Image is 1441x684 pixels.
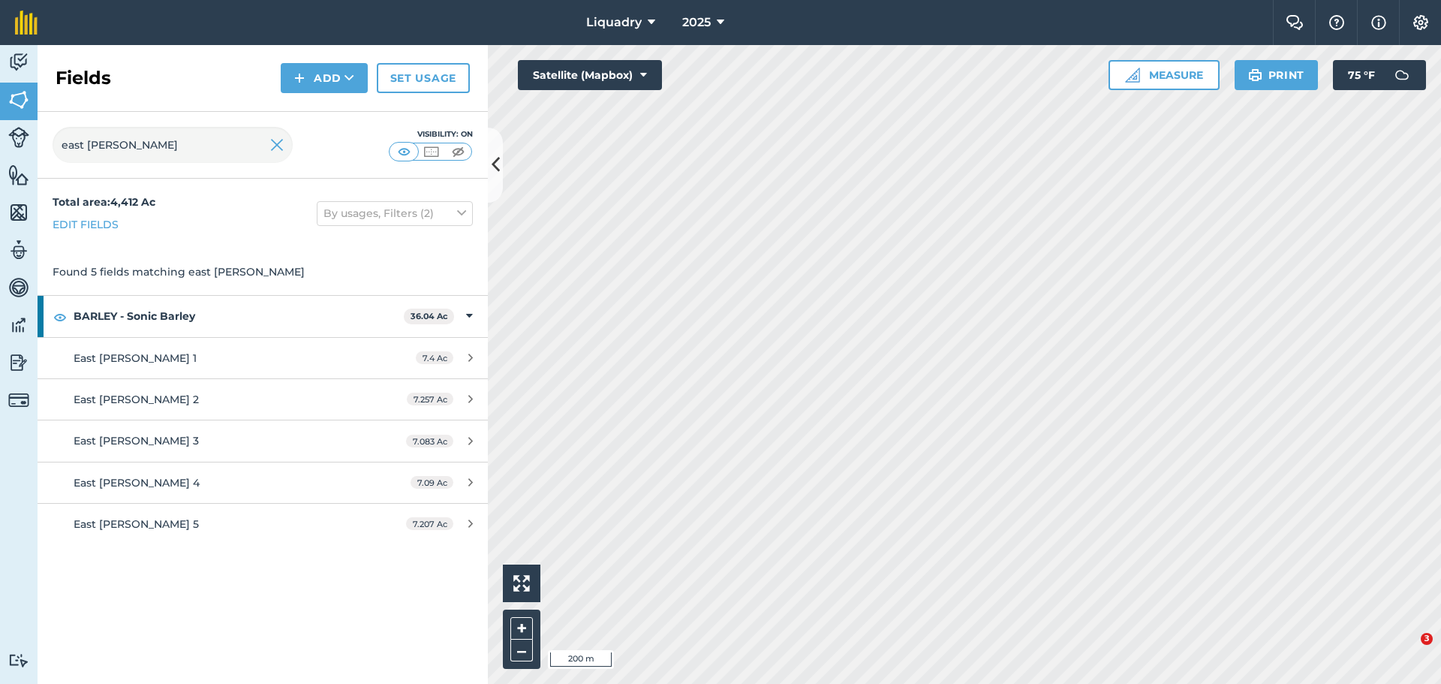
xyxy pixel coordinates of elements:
[74,517,199,531] span: East [PERSON_NAME] 5
[8,276,29,299] img: svg+xml;base64,PD94bWwgdmVyc2lvbj0iMS4wIiBlbmNvZGluZz0idXRmLTgiPz4KPCEtLSBHZW5lcmF0b3I6IEFkb2JlIE...
[8,390,29,411] img: svg+xml;base64,PD94bWwgdmVyc2lvbj0iMS4wIiBlbmNvZGluZz0idXRmLTgiPz4KPCEtLSBHZW5lcmF0b3I6IEFkb2JlIE...
[8,239,29,261] img: svg+xml;base64,PD94bWwgdmVyc2lvbj0iMS4wIiBlbmNvZGluZz0idXRmLTgiPz4KPCEtLSBHZW5lcmF0b3I6IEFkb2JlIE...
[1348,60,1375,90] span: 75 ° F
[8,314,29,336] img: svg+xml;base64,PD94bWwgdmVyc2lvbj0iMS4wIiBlbmNvZGluZz0idXRmLTgiPz4KPCEtLSBHZW5lcmF0b3I6IEFkb2JlIE...
[8,201,29,224] img: svg+xml;base64,PHN2ZyB4bWxucz0iaHR0cDovL3d3dy53My5vcmcvMjAwMC9zdmciIHdpZHRoPSI1NiIgaGVpZ2h0PSI2MC...
[395,144,414,159] img: svg+xml;base64,PHN2ZyB4bWxucz0iaHR0cDovL3d3dy53My5vcmcvMjAwMC9zdmciIHdpZHRoPSI1MCIgaGVpZ2h0PSI0MC...
[38,504,488,544] a: East [PERSON_NAME] 57.207 Ac
[53,308,67,326] img: svg+xml;base64,PHN2ZyB4bWxucz0iaHR0cDovL3d3dy53My5vcmcvMjAwMC9zdmciIHdpZHRoPSIxOCIgaGVpZ2h0PSIyNC...
[281,63,368,93] button: Add
[389,128,473,140] div: Visibility: On
[53,195,155,209] strong: Total area : 4,412 Ac
[8,127,29,148] img: svg+xml;base64,PD94bWwgdmVyc2lvbj0iMS4wIiBlbmNvZGluZz0idXRmLTgiPz4KPCEtLSBHZW5lcmF0b3I6IEFkb2JlIE...
[1125,68,1140,83] img: Ruler icon
[15,11,38,35] img: fieldmargin Logo
[377,63,470,93] a: Set usage
[422,144,441,159] img: svg+xml;base64,PHN2ZyB4bWxucz0iaHR0cDovL3d3dy53My5vcmcvMjAwMC9zdmciIHdpZHRoPSI1MCIgaGVpZ2h0PSI0MC...
[74,476,200,490] span: East [PERSON_NAME] 4
[53,216,119,233] a: Edit fields
[411,476,453,489] span: 7.09 Ac
[510,617,533,640] button: +
[1286,15,1304,30] img: Two speech bubbles overlapping with the left bubble in the forefront
[1371,14,1386,32] img: svg+xml;base64,PHN2ZyB4bWxucz0iaHR0cDovL3d3dy53My5vcmcvMjAwMC9zdmciIHdpZHRoPSIxNyIgaGVpZ2h0PSIxNy...
[1333,60,1426,90] button: 75 °F
[74,393,199,406] span: East [PERSON_NAME] 2
[449,144,468,159] img: svg+xml;base64,PHN2ZyB4bWxucz0iaHR0cDovL3d3dy53My5vcmcvMjAwMC9zdmciIHdpZHRoPSI1MCIgaGVpZ2h0PSI0MC...
[8,351,29,374] img: svg+xml;base64,PD94bWwgdmVyc2lvbj0iMS4wIiBlbmNvZGluZz0idXRmLTgiPz4KPCEtLSBHZW5lcmF0b3I6IEFkb2JlIE...
[56,66,111,90] h2: Fields
[1387,60,1417,90] img: svg+xml;base64,PD94bWwgdmVyc2lvbj0iMS4wIiBlbmNvZGluZz0idXRmLTgiPz4KPCEtLSBHZW5lcmF0b3I6IEFkb2JlIE...
[53,127,293,163] input: Search
[406,517,453,530] span: 7.207 Ac
[38,379,488,420] a: East [PERSON_NAME] 27.257 Ac
[518,60,662,90] button: Satellite (Mapbox)
[270,136,284,154] img: svg+xml;base64,PHN2ZyB4bWxucz0iaHR0cDovL3d3dy53My5vcmcvMjAwMC9zdmciIHdpZHRoPSIyMiIgaGVpZ2h0PSIzMC...
[1412,15,1430,30] img: A cog icon
[74,351,197,365] span: East [PERSON_NAME] 1
[38,249,488,295] div: Found 5 fields matching east [PERSON_NAME]
[1421,633,1433,645] span: 3
[411,311,448,321] strong: 36.04 Ac
[416,351,453,364] span: 7.4 Ac
[1248,66,1262,84] img: svg+xml;base64,PHN2ZyB4bWxucz0iaHR0cDovL3d3dy53My5vcmcvMjAwMC9zdmciIHdpZHRoPSIxOSIgaGVpZ2h0PSIyNC...
[407,393,453,405] span: 7.257 Ac
[586,14,642,32] span: Liquadry
[8,89,29,111] img: svg+xml;base64,PHN2ZyB4bWxucz0iaHR0cDovL3d3dy53My5vcmcvMjAwMC9zdmciIHdpZHRoPSI1NiIgaGVpZ2h0PSI2MC...
[1328,15,1346,30] img: A question mark icon
[1390,633,1426,669] iframe: Intercom live chat
[1109,60,1220,90] button: Measure
[8,51,29,74] img: svg+xml;base64,PD94bWwgdmVyc2lvbj0iMS4wIiBlbmNvZGluZz0idXRmLTgiPz4KPCEtLSBHZW5lcmF0b3I6IEFkb2JlIE...
[682,14,711,32] span: 2025
[8,653,29,667] img: svg+xml;base64,PD94bWwgdmVyc2lvbj0iMS4wIiBlbmNvZGluZz0idXRmLTgiPz4KPCEtLSBHZW5lcmF0b3I6IEFkb2JlIE...
[38,420,488,461] a: East [PERSON_NAME] 37.083 Ac
[38,338,488,378] a: East [PERSON_NAME] 17.4 Ac
[317,201,473,225] button: By usages, Filters (2)
[74,434,199,447] span: East [PERSON_NAME] 3
[74,296,404,336] strong: BARLEY - Sonic Barley
[510,640,533,661] button: –
[8,164,29,186] img: svg+xml;base64,PHN2ZyB4bWxucz0iaHR0cDovL3d3dy53My5vcmcvMjAwMC9zdmciIHdpZHRoPSI1NiIgaGVpZ2h0PSI2MC...
[406,435,453,447] span: 7.083 Ac
[294,69,305,87] img: svg+xml;base64,PHN2ZyB4bWxucz0iaHR0cDovL3d3dy53My5vcmcvMjAwMC9zdmciIHdpZHRoPSIxNCIgaGVpZ2h0PSIyNC...
[38,296,488,336] div: BARLEY - Sonic Barley36.04 Ac
[513,575,530,592] img: Four arrows, one pointing top left, one top right, one bottom right and the last bottom left
[38,463,488,503] a: East [PERSON_NAME] 47.09 Ac
[1235,60,1319,90] button: Print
